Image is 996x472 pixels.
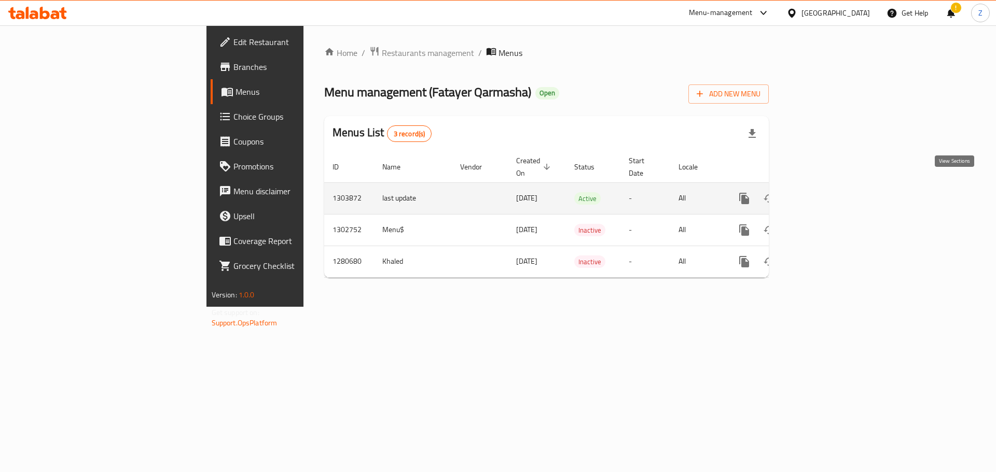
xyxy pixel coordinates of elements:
[732,218,757,242] button: more
[801,7,870,19] div: [GEOGRAPHIC_DATA]
[620,182,670,214] td: -
[382,47,474,59] span: Restaurants management
[535,87,559,99] div: Open
[333,161,352,173] span: ID
[212,316,278,330] a: Support.OpsPlatform
[211,129,373,154] a: Coupons
[740,121,765,146] div: Export file
[535,89,559,97] span: Open
[516,191,537,205] span: [DATE]
[574,224,605,236] span: Inactive
[757,249,782,274] button: Change Status
[233,160,365,173] span: Promotions
[333,125,432,142] h2: Menus List
[374,182,452,214] td: last update
[233,135,365,148] span: Coupons
[574,256,605,268] span: Inactive
[211,154,373,179] a: Promotions
[211,228,373,253] a: Coverage Report
[499,47,522,59] span: Menus
[233,185,365,197] span: Menu disclaimer
[688,84,769,104] button: Add New Menu
[670,246,724,277] td: All
[574,193,601,205] span: Active
[211,104,373,129] a: Choice Groups
[757,186,782,211] button: Change Status
[516,254,537,268] span: [DATE]
[212,288,237,302] span: Version:
[574,192,601,205] div: Active
[239,288,255,302] span: 1.0.0
[211,179,373,204] a: Menu disclaimer
[620,214,670,246] td: -
[670,182,724,214] td: All
[233,36,365,48] span: Edit Restaurant
[211,253,373,278] a: Grocery Checklist
[211,54,373,79] a: Branches
[211,30,373,54] a: Edit Restaurant
[757,218,782,242] button: Change Status
[732,186,757,211] button: more
[211,79,373,104] a: Menus
[324,151,840,278] table: enhanced table
[732,249,757,274] button: more
[212,306,259,319] span: Get support on:
[233,110,365,123] span: Choice Groups
[233,61,365,73] span: Branches
[629,154,658,179] span: Start Date
[516,223,537,236] span: [DATE]
[233,260,365,272] span: Grocery Checklist
[516,154,554,179] span: Created On
[697,88,760,101] span: Add New Menu
[233,235,365,247] span: Coverage Report
[689,7,753,19] div: Menu-management
[211,204,373,228] a: Upsell
[679,161,711,173] span: Locale
[388,129,432,139] span: 3 record(s)
[620,246,670,277] td: -
[574,161,608,173] span: Status
[387,125,432,142] div: Total records count
[374,214,452,246] td: Menu$
[324,80,531,104] span: Menu management ( Fatayer Qarmasha )
[978,7,983,19] span: Z
[382,161,414,173] span: Name
[236,85,365,98] span: Menus
[374,246,452,277] td: Khaled
[324,46,769,60] nav: breadcrumb
[724,151,840,183] th: Actions
[574,224,605,236] div: Inactive
[233,210,365,222] span: Upsell
[670,214,724,246] td: All
[478,47,482,59] li: /
[460,161,495,173] span: Vendor
[369,46,474,60] a: Restaurants management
